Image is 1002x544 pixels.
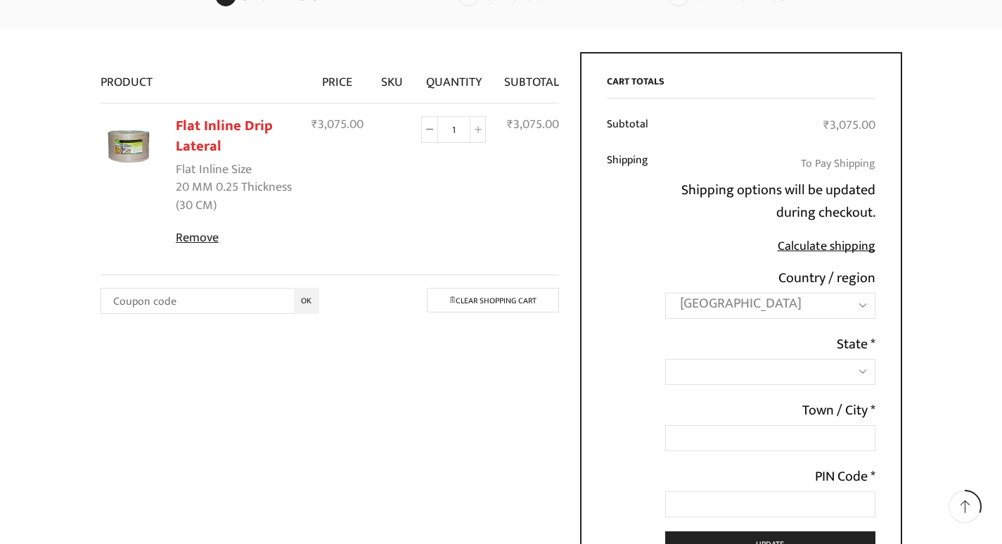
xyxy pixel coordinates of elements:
[801,153,875,174] label: To Pay Shipping
[438,116,470,143] input: Product quantity
[778,267,875,289] label: Country / region
[778,236,875,257] a: Calculate shipping
[176,114,273,158] a: Flat Inline Drip Lateral
[507,114,559,135] bdi: 3,075.00
[823,115,875,136] bdi: 3,075.00
[101,52,303,103] th: Product
[302,52,373,103] th: Price
[101,288,319,314] input: Coupon code
[373,52,413,103] th: SKU
[802,399,875,422] label: Town / City
[294,288,319,314] input: OK
[311,114,318,135] span: ₹
[665,179,875,224] p: Shipping options will be updated during checkout.
[680,293,833,313] span: India
[176,161,252,179] dt: Flat Inline Size
[665,293,875,319] span: India
[837,333,875,355] label: State
[101,118,157,175] img: Flat Inline Drip Lateral
[607,76,875,99] h2: Cart totals
[823,115,830,136] span: ₹
[427,288,559,312] a: Clear shopping cart
[607,108,656,144] th: Subtotal
[176,179,294,215] p: 20 MM 0.25 Thickness (30 CM)
[412,52,495,103] th: Quantity
[176,229,294,248] a: Remove
[815,465,875,488] label: PIN Code
[495,52,559,103] th: Subtotal
[311,114,364,135] bdi: 3,075.00
[507,114,513,135] span: ₹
